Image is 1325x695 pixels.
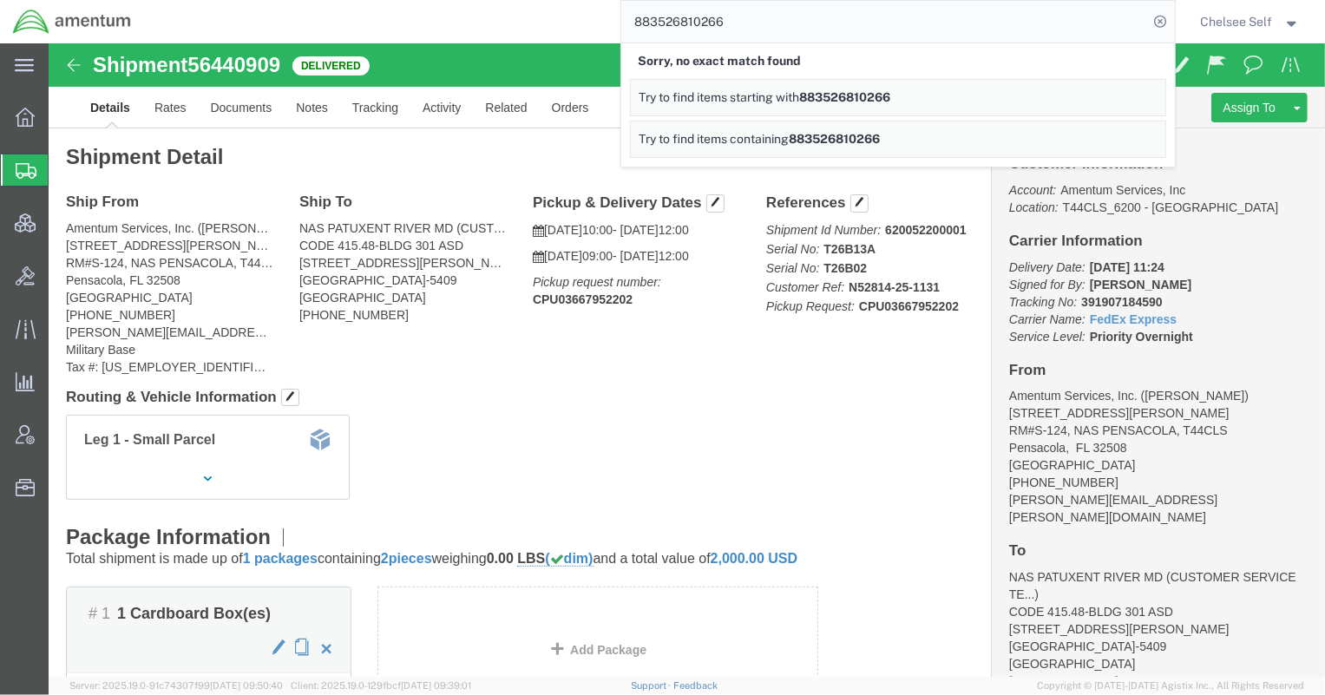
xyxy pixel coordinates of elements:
[49,43,1325,677] iframe: FS Legacy Container
[291,680,471,691] span: Client: 2025.19.0-129fbcf
[640,90,800,104] span: Try to find items starting with
[630,43,1166,79] div: Sorry, no exact match found
[621,1,1149,43] input: Search for shipment number, reference number
[1037,679,1304,693] span: Copyright © [DATE]-[DATE] Agistix Inc., All Rights Reserved
[1201,12,1273,31] span: Chelsee Self
[800,90,891,104] span: 883526810266
[401,680,471,691] span: [DATE] 09:39:01
[12,9,132,35] img: logo
[673,680,718,691] a: Feedback
[1200,11,1302,32] button: Chelsee Self
[640,132,790,146] span: Try to find items containing
[790,132,881,146] span: 883526810266
[69,680,283,691] span: Server: 2025.19.0-91c74307f99
[631,680,674,691] a: Support
[210,680,283,691] span: [DATE] 09:50:40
